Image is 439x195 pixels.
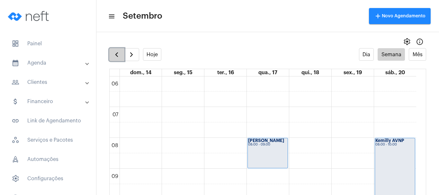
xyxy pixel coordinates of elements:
mat-icon: sidenav icon [12,98,19,105]
button: Novo Agendamento [369,8,431,24]
div: 09 [110,173,120,179]
div: 08 [110,143,120,148]
button: Info [413,35,426,48]
mat-icon: sidenav icon [12,59,19,67]
button: Semana Anterior [109,48,124,61]
a: 17 de setembro de 2025 [257,69,279,76]
mat-icon: add [374,12,382,20]
span: sidenav icon [12,136,19,144]
a: 19 de setembro de 2025 [342,69,363,76]
a: 20 de setembro de 2025 [384,69,406,76]
div: 06 [110,81,120,87]
span: Painel [6,36,90,51]
button: Hoje [143,48,162,61]
a: 18 de setembro de 2025 [300,69,320,76]
span: Setembro [123,11,162,21]
mat-icon: Info [416,38,424,46]
button: settings [400,35,413,48]
mat-panel-title: Clientes [12,78,86,86]
div: 08:00 - 10:00 [375,143,415,146]
mat-panel-title: Financeiro [12,98,86,105]
mat-icon: sidenav icon [108,13,114,20]
button: Próximo Semana [124,48,139,61]
span: Automações [6,152,90,167]
button: Mês [409,48,426,61]
mat-expansion-panel-header: sidenav iconAgenda [4,55,96,71]
img: logo-neft-novo-2.png [5,3,53,29]
strong: Kemilly AVNP [375,138,404,143]
a: 14 de setembro de 2025 [129,69,153,76]
span: sidenav icon [12,40,19,48]
span: Serviços e Pacotes [6,132,90,148]
a: 16 de setembro de 2025 [216,69,235,76]
mat-icon: sidenav icon [12,78,19,86]
mat-panel-title: Agenda [12,59,86,67]
div: 07 [111,112,120,118]
span: sidenav icon [12,175,19,182]
span: Configurações [6,171,90,186]
mat-expansion-panel-header: sidenav iconFinanceiro [4,94,96,109]
button: Dia [359,48,374,61]
mat-icon: sidenav icon [12,117,19,125]
strong: [PERSON_NAME] [248,138,284,143]
a: 15 de setembro de 2025 [173,69,194,76]
span: Novo Agendamento [374,14,426,18]
span: sidenav icon [12,155,19,163]
div: 08:00 - 09:00 [248,143,287,146]
span: settings [403,38,411,46]
span: Link de Agendamento [6,113,90,129]
button: Semana [378,48,405,61]
mat-expansion-panel-header: sidenav iconClientes [4,75,96,90]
